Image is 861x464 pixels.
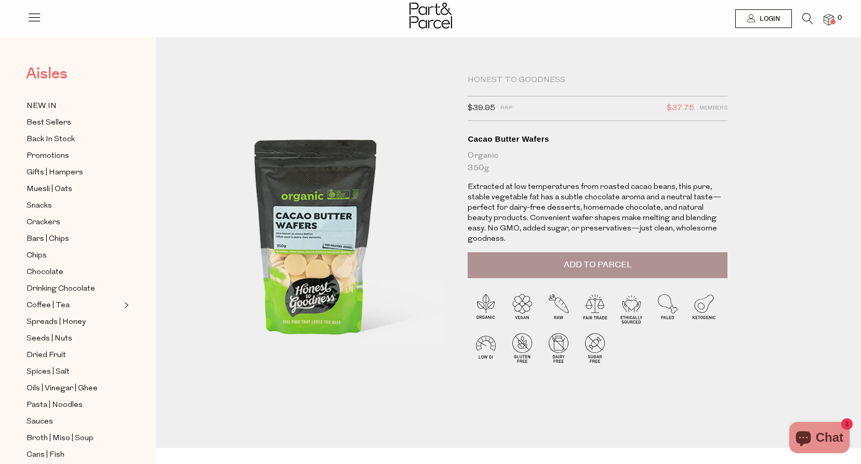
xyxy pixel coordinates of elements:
a: Dried Fruit [27,349,121,362]
a: NEW IN [27,100,121,113]
a: Snacks [27,199,121,212]
span: RRP [500,102,512,115]
span: 0 [835,13,844,23]
a: Chocolate [27,266,121,279]
a: Seeds | Nuts [27,332,121,345]
span: Gifts | Hampers [27,167,83,179]
a: Chips [27,249,121,262]
span: $37.75 [667,102,694,115]
img: P_P-ICONS-Live_Bec_V11_Sugar_Free.svg [577,330,613,366]
a: Muesli | Oats [27,183,121,196]
a: Back In Stock [27,133,121,146]
p: Extracted at low temperatures from roasted cacao beans, this pure, stable vegetable fat has a sub... [468,182,727,244]
a: Broth | Miso | Soup [27,432,121,445]
img: P_P-ICONS-Live_Bec_V11_Raw.svg [540,290,577,326]
span: Spreads | Honey [27,316,86,329]
a: Drinking Chocolate [27,282,121,295]
span: Spices | Salt [27,366,70,378]
a: Spreads | Honey [27,316,121,329]
span: Oils | Vinegar | Ghee [27,383,98,395]
img: P_P-ICONS-Live_Bec_V11_Low_Gi.svg [468,330,504,366]
span: $39.95 [468,102,495,115]
img: P_P-ICONS-Live_Bec_V11_Dairy_Free.svg [540,330,577,366]
span: Dried Fruit [27,349,66,362]
a: Sauces [27,415,121,428]
div: Honest to Goodness [468,75,727,86]
button: Add to Parcel [468,252,727,278]
span: NEW IN [27,100,57,113]
a: Promotions [27,149,121,162]
inbox-online-store-chat: Shopify online store chat [786,422,853,456]
span: Chips [27,250,47,262]
img: P_P-ICONS-Live_Bec_V11_Ethically_Sourced.svg [613,290,650,326]
span: Bars | Chips [27,233,69,245]
img: P_P-ICONS-Live_Bec_V11_Ketogenic.svg [686,290,722,326]
img: P_P-ICONS-Live_Bec_V11_Organic.svg [468,290,504,326]
img: P_P-ICONS-Live_Bec_V11_Fair_Trade.svg [577,290,613,326]
a: Oils | Vinegar | Ghee [27,382,121,395]
a: Pasta | Noodles [27,399,121,412]
span: Promotions [27,150,69,162]
span: Muesli | Oats [27,183,72,196]
a: 0 [824,14,834,25]
span: Crackers [27,216,60,229]
a: Spices | Salt [27,365,121,378]
span: Add to Parcel [564,259,632,271]
button: Expand/Collapse Coffee | Tea [122,299,129,311]
div: Organic 350g [468,149,727,174]
a: Login [735,9,792,28]
span: Seeds | Nuts [27,333,72,345]
span: Sauces [27,416,53,428]
span: Drinking Chocolate [27,283,95,295]
span: Cans | Fish [27,449,64,461]
a: Gifts | Hampers [27,166,121,179]
img: Part&Parcel [409,3,452,29]
span: Login [757,15,780,23]
a: Coffee | Tea [27,299,121,312]
img: P_P-ICONS-Live_Bec_V11_Vegan.svg [504,290,540,326]
span: Broth | Miso | Soup [27,432,94,445]
img: P_P-ICONS-Live_Bec_V11_Gluten_Free.svg [504,330,540,366]
a: Bars | Chips [27,233,121,245]
div: Cacao Butter Wafers [468,134,727,144]
a: Best Sellers [27,116,121,129]
span: Chocolate [27,266,63,279]
a: Crackers [27,216,121,229]
span: Members [699,102,727,115]
span: Best Sellers [27,117,71,129]
a: Cans | Fish [27,448,121,461]
span: Snacks [27,200,52,212]
img: P_P-ICONS-Live_Bec_V11_Paleo.svg [650,290,686,326]
span: Pasta | Noodles [27,399,83,412]
span: Back In Stock [27,133,75,146]
span: Coffee | Tea [27,299,70,312]
span: Aisles [26,62,68,85]
a: Aisles [26,66,68,92]
img: Cacao Butter Wafers [187,79,452,391]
